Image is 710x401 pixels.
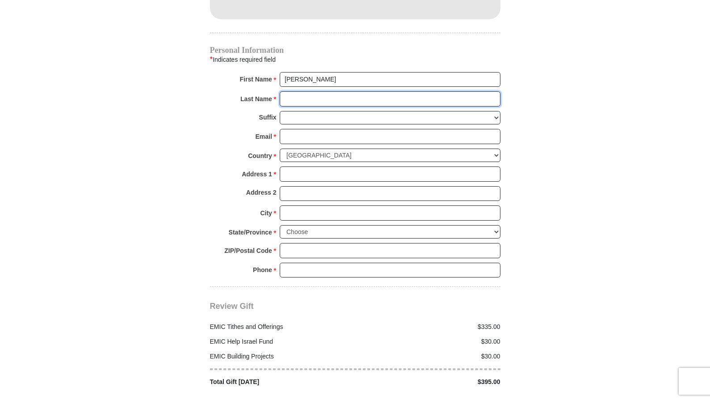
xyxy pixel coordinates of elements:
div: $395.00 [355,377,505,387]
span: Review Gift [210,302,254,311]
strong: ZIP/Postal Code [224,244,272,257]
strong: Phone [253,264,272,276]
div: $30.00 [355,337,505,346]
strong: Email [256,130,272,143]
div: $335.00 [355,322,505,332]
div: Total Gift [DATE] [205,377,355,387]
strong: State/Province [229,226,272,239]
strong: Last Name [240,93,272,105]
div: EMIC Building Projects [205,352,355,361]
h4: Personal Information [210,47,500,54]
strong: Country [248,149,272,162]
div: $30.00 [355,352,505,361]
strong: Address 1 [242,168,272,180]
strong: Suffix [259,111,277,124]
strong: First Name [240,73,272,85]
div: EMIC Help Israel Fund [205,337,355,346]
strong: City [260,207,272,219]
div: EMIC Tithes and Offerings [205,322,355,332]
strong: Address 2 [246,186,277,199]
div: Indicates required field [210,54,500,65]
